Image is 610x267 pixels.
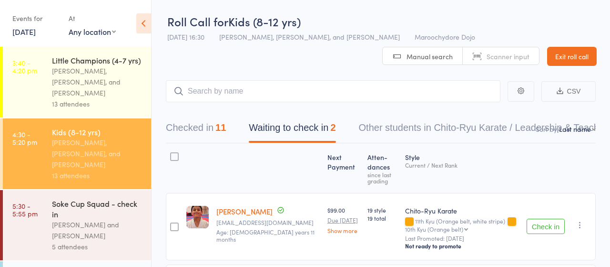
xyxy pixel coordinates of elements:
[216,219,320,226] small: gwindsouza@gmail.com
[216,206,273,216] a: [PERSON_NAME]
[3,47,151,117] a: 3:40 -4:20 pmLittle Champions (4-7 yrs)[PERSON_NAME], [PERSON_NAME], and [PERSON_NAME]13 attendees
[367,171,397,184] div: since last grading
[52,65,143,98] div: [PERSON_NAME], [PERSON_NAME], and [PERSON_NAME]
[216,228,315,243] span: Age: [DEMOGRAPHIC_DATA] years 11 months
[166,80,500,102] input: Search by name
[52,98,143,109] div: 13 attendees
[52,137,143,170] div: [PERSON_NAME], [PERSON_NAME], and [PERSON_NAME]
[215,122,226,133] div: 11
[52,127,143,137] div: Kids (8-12 yrs)
[364,148,401,189] div: Atten­dances
[541,81,596,102] button: CSV
[536,124,557,134] label: Sort by
[52,55,143,65] div: Little Champions (4-7 yrs)
[559,124,591,134] div: Last name
[12,130,37,146] time: 4:30 - 5:20 pm
[69,11,116,26] div: At
[405,226,463,232] div: 10th Kyu (Orange belt)
[12,202,38,217] time: 5:30 - 5:55 pm
[327,217,360,224] small: Due [DATE]
[12,59,37,74] time: 3:40 - 4:20 pm
[166,117,226,143] button: Checked in11
[52,241,143,252] div: 5 attendees
[401,148,523,189] div: Style
[12,26,36,37] a: [DATE]
[327,206,360,234] div: $99.00
[405,235,519,242] small: Last Promoted: [DATE]
[12,11,59,26] div: Events for
[327,227,360,234] a: Show more
[330,122,335,133] div: 2
[367,206,397,214] span: 19 style
[407,52,453,61] span: Manual search
[547,47,597,66] a: Exit roll call
[405,162,519,168] div: Current / Next Rank
[405,206,519,215] div: Chito-Ryu Karate
[249,117,335,143] button: Waiting to check in2
[415,32,475,42] span: Maroochydore Dojo
[3,118,151,189] a: 4:30 -5:20 pmKids (8-12 yrs)[PERSON_NAME], [PERSON_NAME], and [PERSON_NAME]13 attendees
[52,198,143,219] div: Soke Cup Squad - check in
[527,219,565,234] button: Check in
[219,32,400,42] span: [PERSON_NAME], [PERSON_NAME], and [PERSON_NAME]
[186,206,209,228] img: image1742604288.png
[405,218,519,232] div: 11th Kyu (Orange belt, white stripe)
[52,219,143,241] div: [PERSON_NAME] and [PERSON_NAME]
[167,13,228,29] span: Roll Call for
[324,148,364,189] div: Next Payment
[52,170,143,181] div: 13 attendees
[487,52,529,61] span: Scanner input
[69,26,116,37] div: Any location
[367,214,397,222] span: 19 total
[228,13,301,29] span: Kids (8-12 yrs)
[3,190,151,260] a: 5:30 -5:55 pmSoke Cup Squad - check in[PERSON_NAME] and [PERSON_NAME]5 attendees
[167,32,204,42] span: [DATE] 16:30
[405,242,519,250] div: Not ready to promote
